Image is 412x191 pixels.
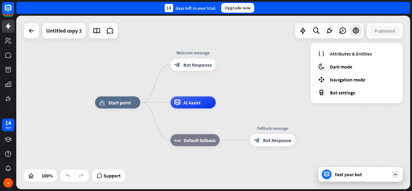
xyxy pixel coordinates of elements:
button: Open LiveChat chat widget [5,2,23,21]
button: Published [369,25,401,36]
span: Attributes & Entities [330,51,372,57]
span: Bot settings [330,90,355,96]
div: 14 [165,4,173,12]
div: 100% [40,171,55,180]
span: Start point [108,100,131,106]
i: block_fallback [174,137,181,143]
i: moon [318,63,325,70]
div: Welcome message [166,50,220,56]
span: Dark mode [330,64,352,70]
i: home_2 [99,100,105,106]
span: AI Assist [183,100,201,106]
span: Default fallback [184,137,216,143]
div: days [5,126,11,130]
span: Navigation mode [330,77,365,83]
div: S [3,178,13,188]
span: Bot Response [263,137,291,143]
div: Upgrade now [221,3,254,13]
i: block_bot_response [174,62,180,68]
div: Fallback message [246,125,300,131]
div: Test your bot [334,171,389,177]
a: 14 days [2,119,14,131]
span: Support [103,171,121,180]
i: block_bot_response [254,137,260,143]
span: Bot Response [183,62,212,68]
div: Untitled copy 2 [46,23,82,38]
a: Attributes & Entities [315,48,398,59]
div: days left in your trial. [165,4,216,12]
div: 14 [5,120,11,126]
